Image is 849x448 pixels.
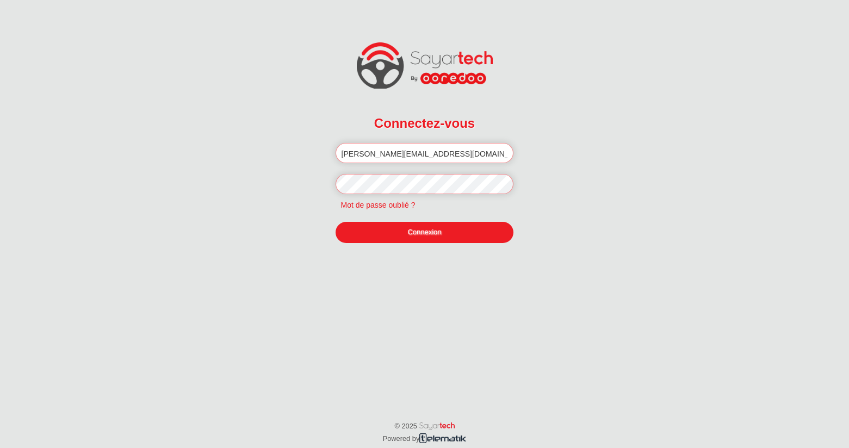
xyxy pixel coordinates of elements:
p: © 2025 Powered by [348,410,501,445]
a: Connexion [336,222,514,242]
h2: Connectez-vous [336,109,514,138]
input: Email [336,143,514,163]
img: telematik.png [419,433,466,443]
a: Mot de passe oublié ? [336,201,421,209]
img: word_sayartech.png [419,422,455,430]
